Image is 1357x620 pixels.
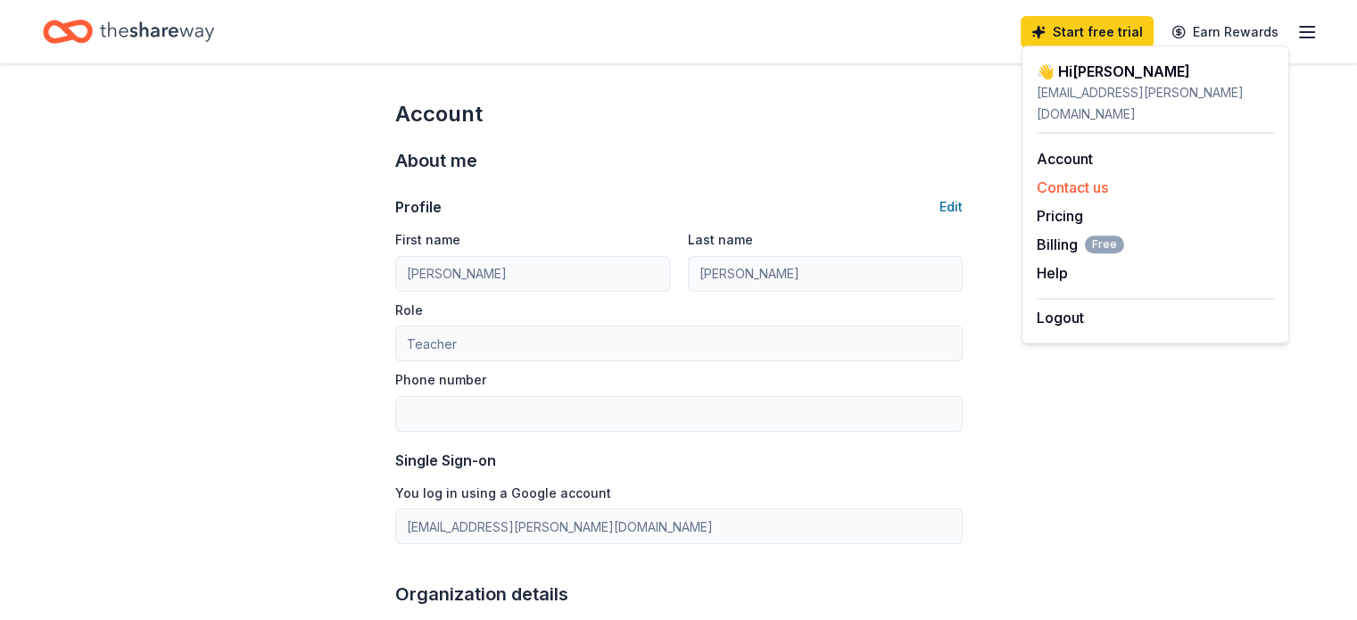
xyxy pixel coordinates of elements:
button: Logout [1037,307,1084,328]
div: Organization details [395,580,963,608]
div: Profile [395,196,442,218]
label: Last name [688,231,753,249]
div: About me [395,146,963,175]
button: Contact us [1037,177,1108,198]
a: Account [1037,150,1093,168]
div: Single Sign-on [395,450,963,471]
label: First name [395,231,460,249]
span: Free [1085,236,1124,253]
div: 👋 Hi [PERSON_NAME] [1037,61,1274,82]
div: Account [395,100,963,128]
a: Home [43,11,214,53]
a: Earn Rewards [1161,16,1289,48]
label: Phone number [395,371,486,389]
button: Edit [939,196,963,218]
label: You log in using a Google account [395,484,611,502]
a: Pricing [1037,207,1083,225]
div: [EMAIL_ADDRESS][PERSON_NAME][DOMAIN_NAME] [1037,82,1274,125]
span: Billing [1037,234,1124,255]
a: Start free trial [1021,16,1154,48]
button: BillingFree [1037,234,1124,255]
button: Help [1037,262,1068,284]
label: Role [395,302,423,319]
